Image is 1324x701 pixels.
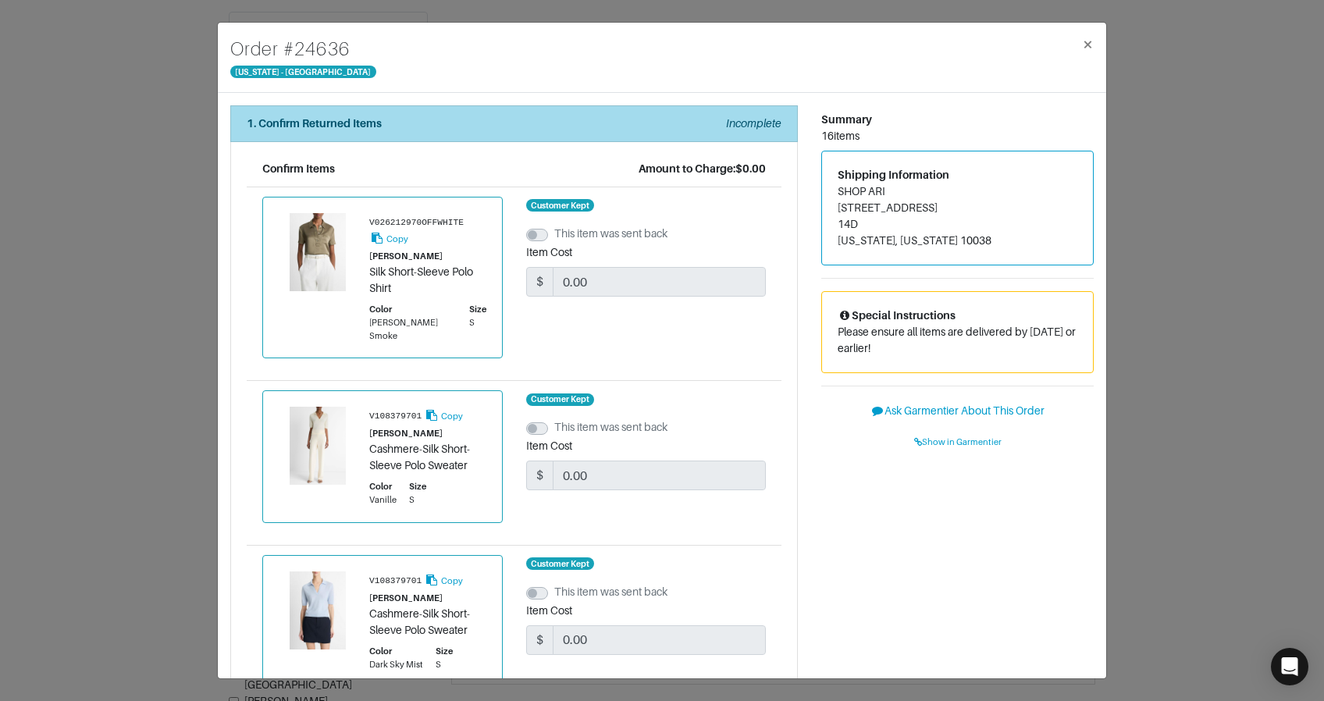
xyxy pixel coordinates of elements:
[526,393,595,406] span: Customer Kept
[369,316,457,343] div: [PERSON_NAME] Smoke
[838,309,956,322] span: Special Instructions
[369,493,397,507] div: Vanille
[230,35,376,63] h4: Order # 24636
[369,303,457,316] div: Color
[469,303,486,316] div: Size
[436,658,453,671] div: S
[726,117,781,130] em: Incomplete
[369,251,443,261] small: [PERSON_NAME]
[230,66,376,78] span: [US_STATE] - [GEOGRAPHIC_DATA]
[369,593,443,603] small: [PERSON_NAME]
[838,169,949,181] span: Shipping Information
[526,557,595,570] span: Customer Kept
[369,230,409,247] button: Copy
[369,658,423,671] div: Dark Sky Mist
[369,576,422,585] small: V108379701
[436,645,453,658] div: Size
[441,411,463,421] small: Copy
[821,112,1094,128] div: Summary
[369,412,422,422] small: V108379701
[386,234,408,244] small: Copy
[369,645,423,658] div: Color
[424,407,464,425] button: Copy
[247,117,382,130] strong: 1. Confirm Returned Items
[526,244,572,261] label: Item Cost
[639,161,766,177] div: Amount to Charge: $0.00
[369,429,443,438] small: [PERSON_NAME]
[526,438,572,454] label: Item Cost
[526,199,595,212] span: Customer Kept
[821,128,1094,144] div: 16 items
[279,571,357,649] img: Product
[369,218,464,227] small: V026212970OFFWHITE
[838,324,1077,357] p: Please ensure all items are delivered by [DATE] or earlier!
[914,437,1002,447] span: Show in Garmentier
[554,419,667,436] label: This item was sent back
[526,603,572,619] label: Item Cost
[441,576,463,585] small: Copy
[554,584,667,600] label: This item was sent back
[409,493,426,507] div: S
[424,571,464,589] button: Copy
[526,625,553,655] span: $
[526,267,553,297] span: $
[409,480,426,493] div: Size
[1082,34,1094,55] span: ×
[1271,648,1308,685] div: Open Intercom Messenger
[821,399,1094,423] button: Ask Garmentier About This Order
[369,480,397,493] div: Color
[262,161,335,177] div: Confirm Items
[838,183,1077,249] address: SHOP ARI [STREET_ADDRESS] 14D [US_STATE], [US_STATE] 10038
[469,316,486,329] div: S
[821,429,1094,454] a: Show in Garmentier
[1070,23,1106,66] button: Close
[369,264,486,297] div: Silk Short-Sleeve Polo Shirt
[369,606,486,639] div: Cashmere-Silk Short-Sleeve Polo Sweater
[526,461,553,490] span: $
[554,226,667,242] label: This item was sent back
[279,407,357,485] img: Product
[279,213,357,291] img: Product
[369,441,486,474] div: Cashmere-Silk Short-Sleeve Polo Sweater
